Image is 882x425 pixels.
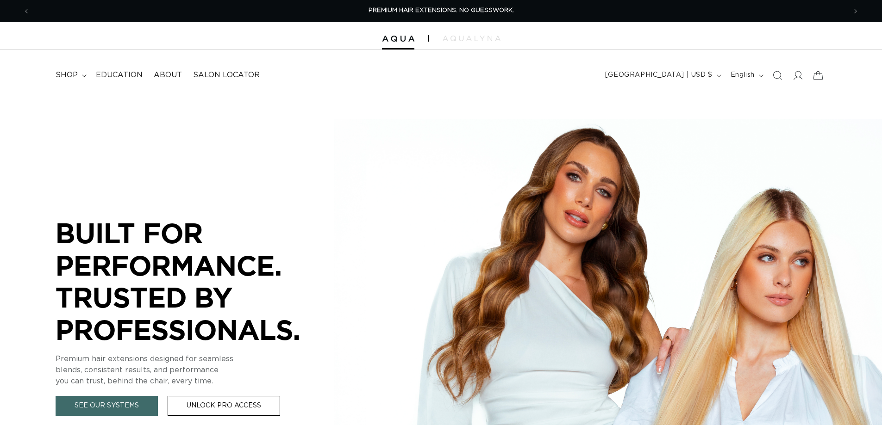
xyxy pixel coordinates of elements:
[443,36,500,41] img: aqualyna.com
[154,70,182,80] span: About
[725,67,767,84] button: English
[90,65,148,86] a: Education
[845,2,866,20] button: Next announcement
[56,217,333,345] p: BUILT FOR PERFORMANCE. TRUSTED BY PROFESSIONALS.
[56,70,78,80] span: shop
[16,2,37,20] button: Previous announcement
[369,7,514,13] span: PREMIUM HAIR EXTENSIONS. NO GUESSWORK.
[56,353,333,387] p: Premium hair extensions designed for seamless blends, consistent results, and performance you can...
[605,70,713,80] span: [GEOGRAPHIC_DATA] | USD $
[731,70,755,80] span: English
[148,65,188,86] a: About
[168,396,280,416] a: Unlock Pro Access
[56,396,158,416] a: See Our Systems
[96,70,143,80] span: Education
[600,67,725,84] button: [GEOGRAPHIC_DATA] | USD $
[193,70,260,80] span: Salon Locator
[188,65,265,86] a: Salon Locator
[50,65,90,86] summary: shop
[767,65,788,86] summary: Search
[382,36,414,42] img: Aqua Hair Extensions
